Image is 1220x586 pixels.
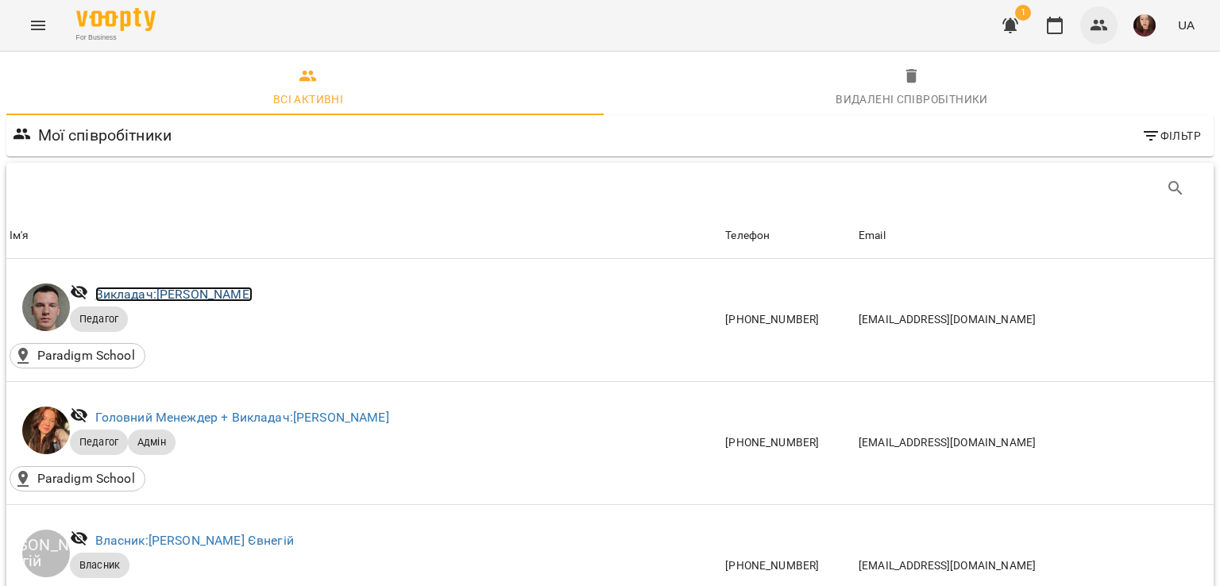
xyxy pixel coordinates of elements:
div: Телефон [725,226,770,245]
div: Ім'я [10,226,29,245]
div: Paradigm School() [10,466,145,492]
button: UA [1172,10,1201,40]
p: Paradigm School [37,469,135,488]
span: Ім'я [10,226,719,245]
td: [PHONE_NUMBER] [722,259,855,382]
div: Paradigm School() [10,343,145,368]
span: Email [859,226,1210,245]
div: Sort [859,226,886,245]
div: Sort [10,226,29,245]
span: Фільтр [1141,126,1201,145]
img: Беліменко Вікторія Віталіївна [22,407,70,454]
a: Викладач:[PERSON_NAME] [95,287,253,302]
div: Видалені cпівробітники [836,90,988,109]
div: Email [859,226,886,245]
div: Всі активні [273,90,343,109]
span: Адмін [128,435,176,449]
span: Педагог [70,435,128,449]
p: Paradigm School [37,346,135,365]
span: For Business [76,33,156,43]
td: [EMAIL_ADDRESS][DOMAIN_NAME] [855,259,1214,382]
a: Головний Менеждер + Викладач:[PERSON_NAME] [95,410,389,425]
a: Власник:[PERSON_NAME] Євнегій [95,533,294,548]
span: Телефон [725,226,852,245]
td: [EMAIL_ADDRESS][DOMAIN_NAME] [855,381,1214,504]
span: UA [1178,17,1195,33]
button: Пошук [1156,169,1195,207]
span: Педагог [70,312,128,326]
div: Table Toolbar [6,163,1214,214]
img: Альохін Андрій Леонідович [22,283,70,331]
img: aa40fcea7513419c5083fe0ff9889ed8.jpg [1133,14,1156,37]
div: Sort [725,226,770,245]
div: [PERSON_NAME] Євнегій [22,530,70,577]
button: Фільтр [1135,121,1207,150]
h6: Мої співробітники [38,123,172,148]
button: Menu [19,6,57,44]
span: 1 [1015,5,1031,21]
img: Voopty Logo [76,8,156,31]
span: Власник [70,558,129,573]
td: [PHONE_NUMBER] [722,381,855,504]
